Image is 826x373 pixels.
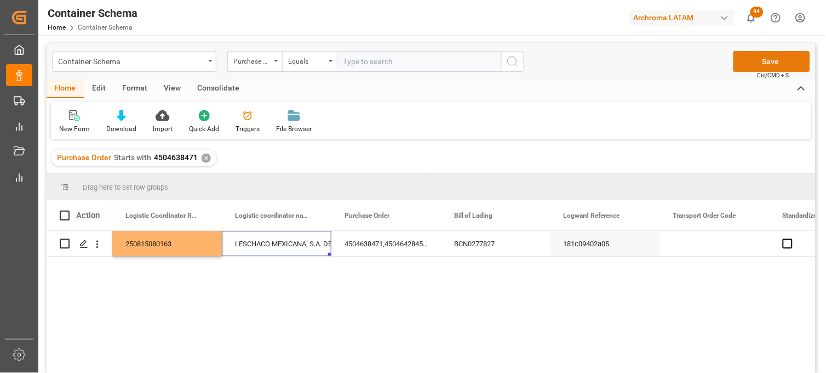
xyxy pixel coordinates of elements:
[764,5,788,30] button: Help Center
[58,54,204,67] div: Container Schema
[501,51,524,72] button: search button
[154,153,198,162] span: 4504638471
[59,124,90,134] div: New Form
[758,71,789,80] span: Ctrl/CMD + S
[282,51,337,72] button: open menu
[235,231,318,257] div: LESCHACO MEXICANA, S.A. DE C.V.
[441,231,550,256] div: BCN0277827
[153,124,173,134] div: Import
[233,54,271,66] div: Purchase Order
[733,51,810,72] button: Save
[48,24,66,31] a: Home
[156,80,189,98] div: View
[52,51,216,72] button: open menu
[202,154,211,163] div: ✕
[83,183,168,191] span: Drag here to set row groups
[673,212,736,219] span: Transport Order Code
[454,212,493,219] span: Bill of Lading
[331,231,441,256] div: 4504638471,4504642845,4504640915
[345,212,389,219] span: Purchase Order
[783,212,821,219] span: Standardized
[629,10,735,26] div: Archroma LATAM
[114,153,151,162] span: Starts with
[84,80,114,98] div: Edit
[288,54,325,66] div: Equals
[47,80,84,98] div: Home
[564,212,620,219] span: Logward Reference
[337,51,501,72] input: Type to search
[57,153,111,162] span: Purchase Order
[276,124,312,134] div: File Browser
[112,231,222,256] div: 250815080163
[236,124,260,134] div: Triggers
[550,231,660,256] div: 181c09402a05
[189,80,248,98] div: Consolidate
[235,212,308,219] span: Logistic coordinator name
[629,7,739,28] button: Archroma LATAM
[106,124,136,134] div: Download
[750,7,764,18] span: 94
[739,5,764,30] button: show 94 new notifications
[125,212,199,219] span: Logistic Coordinator Reference Number
[114,80,156,98] div: Format
[227,51,282,72] button: open menu
[48,5,137,21] div: Container Schema
[189,124,219,134] div: Quick Add
[76,211,100,221] div: Action
[47,231,112,257] div: Press SPACE to select this row.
